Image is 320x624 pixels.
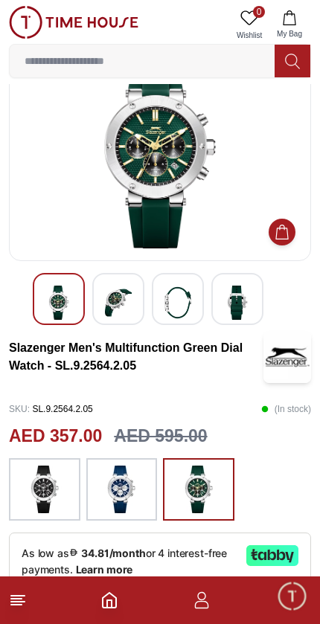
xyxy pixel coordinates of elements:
img: ... [26,466,63,513]
button: Add to Cart [269,219,295,245]
div: Chat Widget [276,580,309,613]
span: My Bag [271,28,308,39]
img: Slazenger Men's Multifunction Black Dial Watch - SL.9.2564.2.01 [164,286,191,320]
img: ... [180,466,217,513]
h3: AED 595.00 [114,423,207,449]
a: 0Wishlist [231,6,268,44]
h2: AED 357.00 [9,423,102,449]
h3: Slazenger Men's Multifunction Green Dial Watch - SL.9.2564.2.05 [9,339,263,375]
img: Slazenger Men's Multifunction Black Dial Watch - SL.9.2564.2.01 [45,286,72,320]
img: Slazenger Men's Multifunction Green Dial Watch - SL.9.2564.2.05 [263,331,311,383]
span: Wishlist [231,30,268,41]
img: Slazenger Men's Multifunction Black Dial Watch - SL.9.2564.2.01 [105,286,132,320]
img: ... [9,6,138,39]
p: ( In stock ) [261,398,311,420]
img: Slazenger Men's Multifunction Black Dial Watch - SL.9.2564.2.01 [224,286,251,320]
span: SKU : [9,404,30,414]
a: Home [100,591,118,609]
p: SL.9.2564.2.05 [9,398,93,420]
span: 0 [253,6,265,18]
button: My Bag [268,6,311,44]
img: ... [103,466,140,513]
img: Slazenger Men's Multifunction Black Dial Watch - SL.9.2564.2.01 [22,55,298,248]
